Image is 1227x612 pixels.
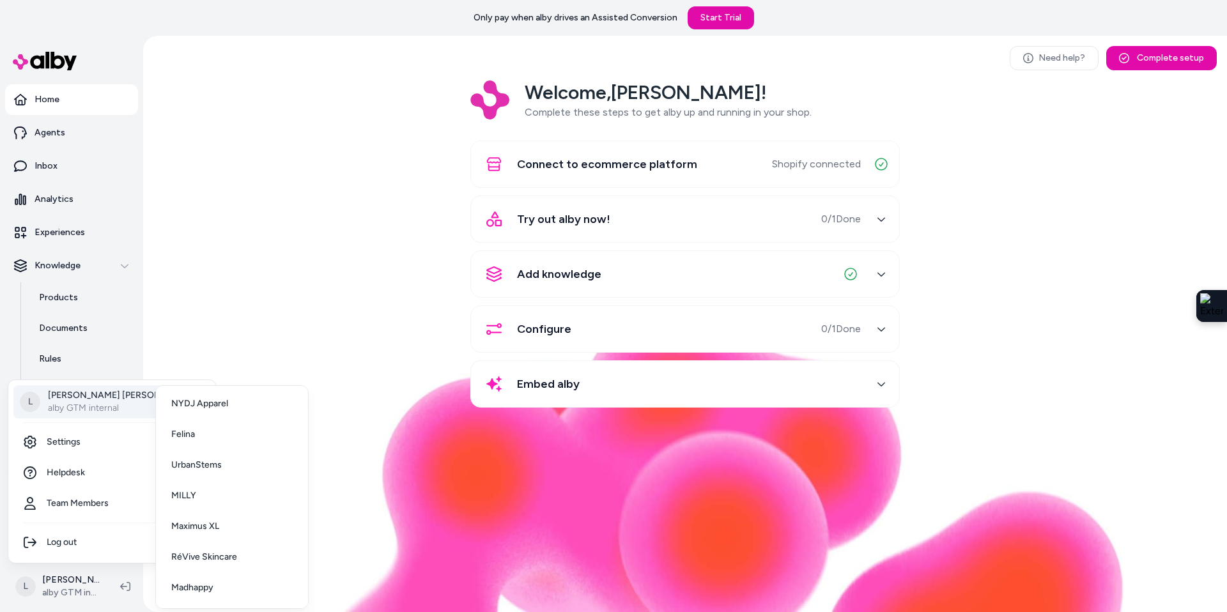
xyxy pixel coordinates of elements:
[47,466,85,479] span: Helpdesk
[171,551,237,563] span: RéVive Skincare
[13,427,211,457] a: Settings
[13,527,211,558] div: Log out
[171,428,195,441] span: Felina
[171,489,196,502] span: MILLY
[48,402,194,415] p: alby GTM internal
[171,459,222,471] span: UrbanStems
[48,389,194,402] p: [PERSON_NAME] [PERSON_NAME]
[171,520,219,533] span: Maximus XL
[171,397,228,410] span: NYDJ Apparel
[13,488,211,519] a: Team Members
[20,392,40,412] span: L
[171,581,213,594] span: Madhappy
